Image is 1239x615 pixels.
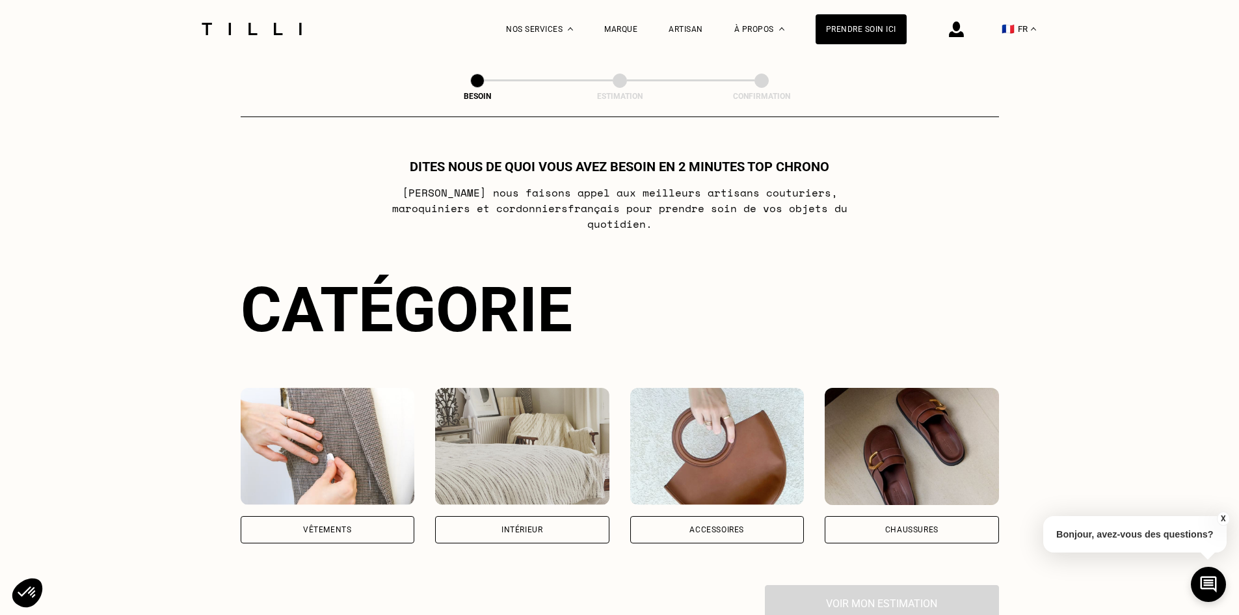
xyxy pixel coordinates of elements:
[1031,27,1036,31] img: menu déroulant
[825,388,999,505] img: Chaussures
[362,185,877,232] p: [PERSON_NAME] nous faisons appel aux meilleurs artisans couturiers , maroquiniers et cordonniers ...
[241,273,999,346] div: Catégorie
[779,27,784,31] img: Menu déroulant à propos
[303,526,351,534] div: Vêtements
[410,159,829,174] h1: Dites nous de quoi vous avez besoin en 2 minutes top chrono
[568,27,573,31] img: Menu déroulant
[501,526,542,534] div: Intérieur
[604,25,637,34] a: Marque
[412,92,542,101] div: Besoin
[1043,516,1227,553] p: Bonjour, avez-vous des questions?
[1002,23,1015,35] span: 🇫🇷
[197,23,306,35] img: Logo du service de couturière Tilli
[689,526,744,534] div: Accessoires
[669,25,703,34] a: Artisan
[816,14,907,44] a: Prendre soin ici
[241,388,415,505] img: Vêtements
[1216,512,1229,526] button: X
[555,92,685,101] div: Estimation
[697,92,827,101] div: Confirmation
[435,388,609,505] img: Intérieur
[949,21,964,37] img: icône connexion
[885,526,939,534] div: Chaussures
[630,388,805,505] img: Accessoires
